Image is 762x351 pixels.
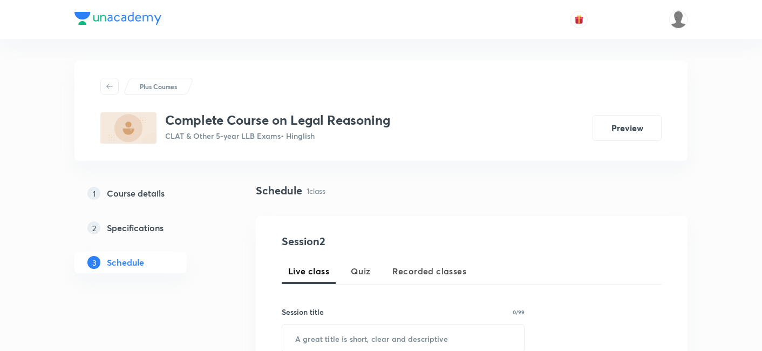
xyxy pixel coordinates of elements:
[282,233,479,249] h4: Session 2
[74,12,161,25] img: Company Logo
[87,187,100,200] p: 1
[570,11,588,28] button: avatar
[74,12,161,28] a: Company Logo
[282,306,324,318] h6: Session title
[307,185,325,197] p: 1 class
[100,112,157,144] img: 241AE319-375B-46D5-AB79-49662DD5BA06_plus.png
[288,265,329,278] span: Live class
[107,256,144,269] h5: Schedule
[140,82,177,91] p: Plus Courses
[574,15,584,24] img: avatar
[87,221,100,234] p: 2
[351,265,371,278] span: Quiz
[256,183,302,199] h4: Schedule
[165,130,390,141] p: CLAT & Other 5-year LLB Exams • Hinglish
[87,256,100,269] p: 3
[392,265,466,278] span: Recorded classes
[74,217,221,239] a: 2Specifications
[107,221,164,234] h5: Specifications
[74,183,221,204] a: 1Course details
[513,309,525,315] p: 0/99
[165,112,390,128] h3: Complete Course on Legal Reasoning
[669,10,688,29] img: Basudha
[107,187,165,200] h5: Course details
[593,115,662,141] button: Preview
